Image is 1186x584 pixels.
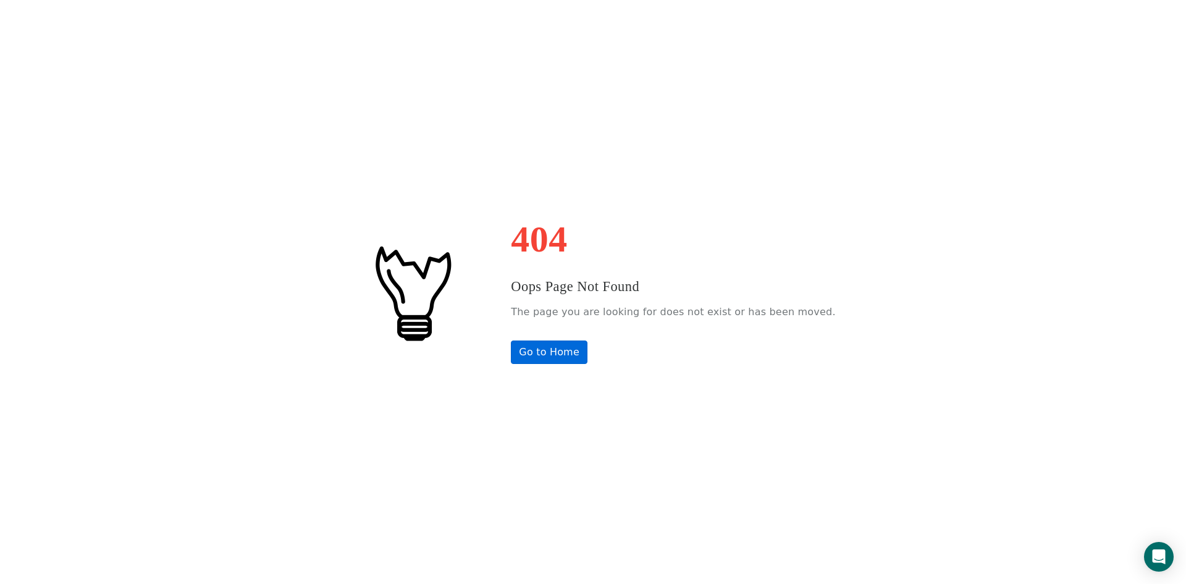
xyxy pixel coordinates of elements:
[511,303,835,321] p: The page you are looking for does not exist or has been moved.
[1144,542,1174,572] div: Open Intercom Messenger
[511,341,587,364] a: Go to Home
[511,221,835,258] h1: 404
[511,276,835,297] h3: Oops Page Not Found
[350,231,474,354] img: #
